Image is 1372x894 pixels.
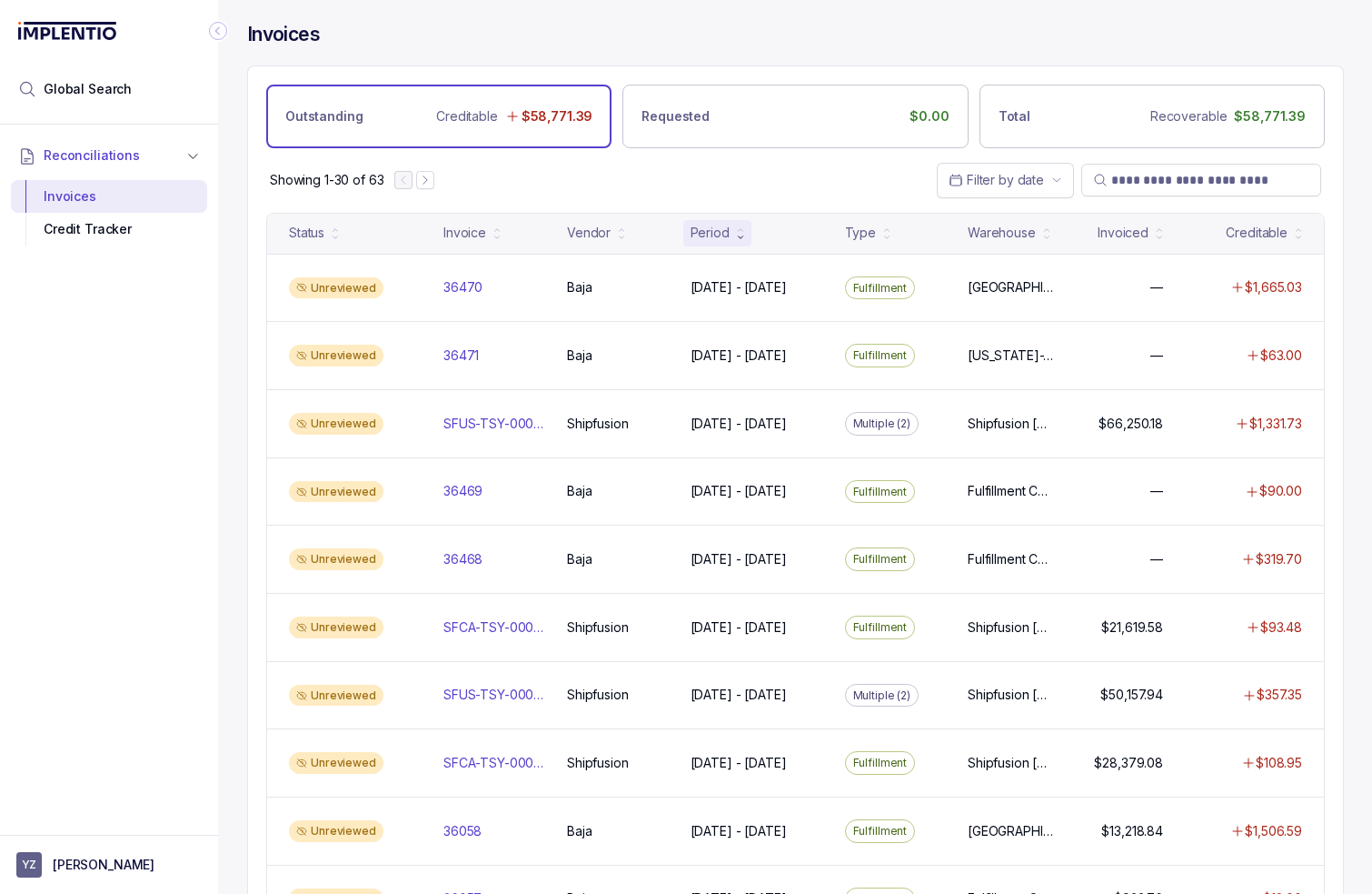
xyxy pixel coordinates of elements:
p: — [1150,482,1163,500]
p: Shipfusion [GEOGRAPHIC_DATA], Shipfusion [GEOGRAPHIC_DATA] [968,686,1055,704]
p: $90.00 [1259,482,1302,500]
p: [DATE] - [DATE] [691,278,787,296]
p: Shipfusion [567,618,629,637]
p: SFCA-TSY-00071 [443,754,545,772]
p: $58,771.39 [1234,107,1306,126]
p: Recoverable [1150,107,1227,126]
span: Filter by date [967,172,1044,187]
div: Vendor [567,224,611,242]
p: [GEOGRAPHIC_DATA] [GEOGRAPHIC_DATA] / [US_STATE] [968,278,1055,296]
div: Unreviewed [289,345,383,367]
p: [DATE] - [DATE] [691,347,787,365]
div: Reconciliations [11,176,207,250]
div: Unreviewed [289,277,383,299]
div: Remaining page entries [270,171,383,189]
p: $1,506.59 [1245,822,1302,840]
p: [DATE] - [DATE] [691,686,787,704]
p: Baja [567,822,592,840]
p: $63.00 [1260,347,1302,365]
p: [GEOGRAPHIC_DATA] [GEOGRAPHIC_DATA] / [US_STATE] [968,822,1055,840]
button: User initials[PERSON_NAME] [16,852,202,878]
p: Baja [567,482,592,500]
p: $108.95 [1256,754,1302,772]
p: Fulfillment [853,618,908,637]
p: SFCA-TSY-00072 [443,618,545,637]
div: Collapse Icon [207,20,229,42]
p: — [1150,347,1163,365]
p: Fulfillment [853,347,908,365]
p: Baja [567,278,592,296]
p: [PERSON_NAME] [53,856,154,874]
div: Unreviewed [289,617,383,638]
p: [DATE] - [DATE] [691,415,787,433]
p: [DATE] - [DATE] [691,482,787,500]
p: [DATE] - [DATE] [691,618,787,637]
p: Fulfillment Center / Primary [968,550,1055,568]
p: $319.70 [1256,550,1302,568]
p: $58,771.39 [522,107,593,126]
p: 36468 [443,550,482,568]
p: Shipfusion [GEOGRAPHIC_DATA] [968,618,1055,637]
p: $13,218.84 [1101,822,1163,840]
div: Credit Tracker [25,213,193,246]
p: Fulfillment [853,822,908,840]
p: Shipfusion [567,686,629,704]
search: Date Range Picker [949,171,1044,189]
p: Fulfillment [853,483,908,501]
p: Baja [567,550,592,568]
p: Baja [567,347,592,365]
span: User initials [16,852,42,878]
p: SFUS-TSY-00068 [443,415,545,433]
div: Unreviewed [289,548,383,570]
p: — [1150,278,1163,296]
p: Multiple (2) [853,687,911,705]
div: Unreviewed [289,752,383,774]
p: [US_STATE]-Wholesale / [US_STATE]-Wholesale [968,347,1055,365]
p: $357.35 [1257,686,1302,704]
p: Requested [641,107,710,126]
p: $21,619.58 [1101,618,1163,637]
div: Type [845,224,876,242]
h4: Invoices [247,22,320,47]
p: — [1150,550,1163,568]
div: Invoice [443,224,486,242]
div: Invoices [25,180,193,213]
div: Invoiced [1098,224,1148,242]
p: 36471 [443,347,479,365]
p: [DATE] - [DATE] [691,822,787,840]
span: Reconciliations [44,146,140,165]
p: Shipfusion [567,754,629,772]
div: Creditable [1226,224,1287,242]
div: Unreviewed [289,685,383,707]
button: Date Range Picker [937,163,1074,197]
span: Global Search [44,80,132,98]
p: Fulfillment [853,279,908,297]
p: Total [999,107,1030,126]
p: [DATE] - [DATE] [691,550,787,568]
p: Creditable [436,107,498,126]
p: $0.00 [910,107,949,126]
p: Fulfillment [853,754,908,772]
p: Shipfusion [567,415,629,433]
p: [DATE] - [DATE] [691,754,787,772]
p: SFUS-TSY-00067 [443,686,545,704]
div: Status [289,224,324,242]
div: Unreviewed [289,413,383,435]
p: $28,379.08 [1094,754,1163,772]
p: Multiple (2) [853,415,911,433]
p: 36469 [443,482,482,500]
button: Reconciliations [11,136,207,176]
p: $1,665.03 [1245,278,1302,296]
div: Unreviewed [289,481,383,503]
p: $50,157.94 [1100,686,1163,704]
p: Showing 1-30 of 63 [270,171,383,189]
p: Fulfillment [853,550,908,568]
p: Shipfusion [GEOGRAPHIC_DATA], Shipfusion [GEOGRAPHIC_DATA] [968,415,1055,433]
p: Shipfusion [GEOGRAPHIC_DATA] [968,754,1055,772]
div: Period [691,224,730,242]
div: Warehouse [968,224,1036,242]
p: Fulfillment Center (W) / Wholesale, Fulfillment Center / Primary [968,482,1055,500]
p: $1,331.73 [1249,415,1302,433]
button: Next Page [416,171,434,189]
p: $93.48 [1260,618,1302,637]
